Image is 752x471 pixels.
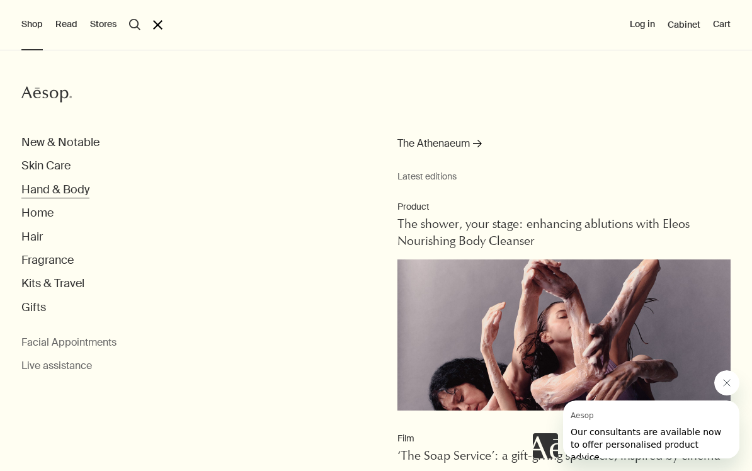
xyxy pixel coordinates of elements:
span: ‘The Soap Service’: a gift-giving spectacle, inspired by cinema [397,450,721,463]
svg: Aesop [21,85,72,104]
button: Hair [21,230,43,244]
button: Open search [129,19,140,30]
button: Skin Care [21,159,71,173]
span: The shower, your stage: enhancing ablutions with Eleos Nourishing Body Cleanser [397,218,690,248]
span: The Athenaeum [397,135,470,152]
iframe: Close message from Aesop [714,370,739,395]
a: Facial Appointments [21,336,117,349]
a: Cabinet [668,19,700,30]
iframe: no content [533,433,558,458]
button: Home [21,206,54,220]
button: Kits & Travel [21,276,84,291]
iframe: Message from Aesop [563,400,739,458]
a: The Athenaeum [397,135,482,158]
span: Our consultants are available now to offer personalised product advice. [8,26,158,62]
button: Read [55,18,77,31]
button: Log in [630,18,655,31]
small: Latest editions [397,171,731,182]
p: Product [397,201,731,213]
button: Live assistance [21,360,92,373]
button: Gifts [21,300,46,315]
div: Aesop says "Our consultants are available now to offer personalised product advice.". Open messag... [533,370,739,458]
a: Aesop [18,82,75,110]
button: Hand & Body [21,183,89,197]
button: Close the Menu [153,20,162,30]
a: ProductThe shower, your stage: enhancing ablutions with Eleos Nourishing Body CleanserDancers wea... [397,201,731,414]
button: Stores [90,18,117,31]
button: New & Notable [21,135,100,150]
p: Film [397,433,721,445]
button: Shop [21,18,43,31]
button: Fragrance [21,253,74,268]
button: Cart [713,18,731,31]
